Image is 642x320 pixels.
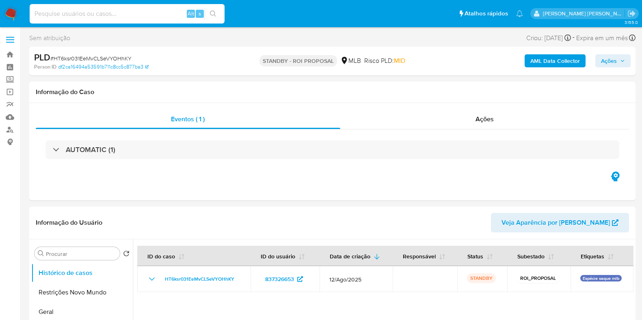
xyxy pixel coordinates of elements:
span: s [199,10,201,17]
h1: Informação do Usuário [36,219,102,227]
button: search-icon [205,8,221,19]
input: Procurar [46,250,117,258]
a: Notificações [516,10,523,17]
span: Sem atribuição [29,34,70,43]
button: Restrições Novo Mundo [31,283,133,302]
span: MID [394,56,405,65]
p: STANDBY - ROI PROPOSAL [259,55,337,67]
span: Risco PLD: [364,56,405,65]
span: Alt [188,10,194,17]
span: Expira em um mês [576,34,628,43]
span: - [573,32,575,43]
button: Ações [595,54,631,67]
div: AUTOMATIC (1) [45,140,619,159]
a: Sair [627,9,636,18]
h1: Informação do Caso [36,88,629,96]
span: Ações [601,54,617,67]
span: Eventos ( 1 ) [171,114,205,124]
b: AML Data Collector [530,54,580,67]
button: Procurar [38,250,44,257]
p: danilo.toledo@mercadolivre.com [543,10,625,17]
span: Veja Aparência por [PERSON_NAME] [501,213,610,232]
div: Criou: [DATE] [526,32,571,43]
b: PLD [34,51,50,64]
span: Atalhos rápidos [465,9,508,18]
button: Veja Aparência por [PERSON_NAME] [491,213,629,232]
button: Retornar ao pedido padrão [123,250,130,259]
input: Pesquise usuários ou casos... [30,9,225,19]
h3: AUTOMATIC (1) [66,145,115,154]
button: Histórico de casos [31,263,133,283]
a: df2ca16494a53591b711c8cc5c877ba3 [58,63,149,71]
span: # HT6ksr031EeMvCLSeVYOHhKY [50,54,132,62]
b: Person ID [34,63,56,71]
button: AML Data Collector [525,54,586,67]
span: Ações [476,114,494,124]
div: MLB [340,56,361,65]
